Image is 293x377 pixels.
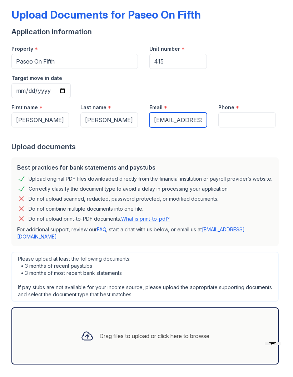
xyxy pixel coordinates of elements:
div: Do not combine multiple documents into one file. [29,209,143,218]
label: Unit number [149,50,180,57]
a: [EMAIL_ADDRESS][DOMAIN_NAME] [17,231,245,244]
div: Upload documents [11,146,282,156]
div: Upload original PDF files downloaded directly from the financial institution or payroll provider’... [29,179,272,188]
p: For additional support, review our , start a chat with us below, or email us at [17,231,273,245]
label: Phone [218,109,234,116]
div: Best practices for bank statements and paystubs [17,168,273,176]
label: Last name [80,109,106,116]
div: Application information [11,31,282,41]
label: Email [149,109,163,116]
label: First name [11,109,38,116]
div: Correctly classify the document type to avoid a delay in processing your application. [29,189,229,198]
div: Please upload at least the following documents: • 3 months of recent paystubs • 3 months of most ... [11,256,279,306]
div: Drag files to upload or click here to browse [99,336,209,345]
p: Do not upload print-to-PDF documents. [29,220,170,227]
label: Target move in date [11,79,62,86]
div: Do not upload scanned, redacted, password protected, or modified documents. [29,199,218,208]
label: Property [11,50,33,57]
iframe: chat widget [262,347,286,370]
div: Upload Documents for Paseo On Fifth [11,13,201,26]
a: What is print-to-pdf? [121,220,170,226]
a: FAQ [97,231,106,237]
